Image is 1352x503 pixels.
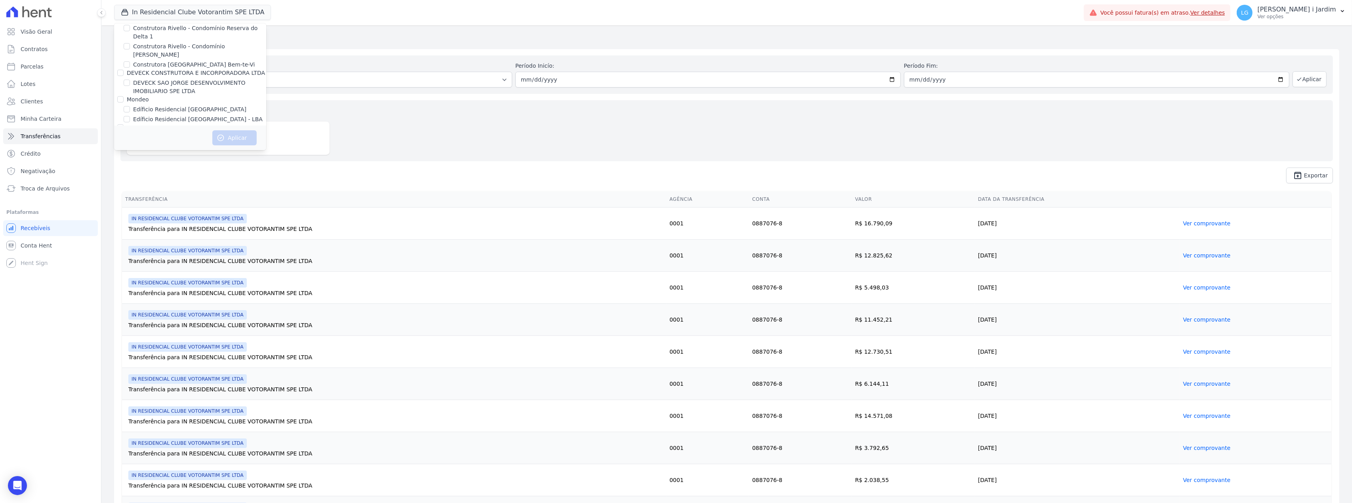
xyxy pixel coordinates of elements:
[904,62,1289,70] label: Período Fim:
[1183,413,1230,419] a: Ver comprovante
[1257,6,1336,13] p: [PERSON_NAME] i Jardim
[3,59,98,74] a: Parcelas
[128,438,247,448] span: IN RESIDENCIAL CLUBE VOTORANTIM SPE LTDA
[1100,9,1225,17] span: Você possui fatura(s) em atraso.
[128,257,663,265] div: Transferência para IN RESIDENCIAL CLUBE VOTORANTIM SPE LTDA
[21,167,55,175] span: Negativação
[128,482,663,490] div: Transferência para IN RESIDENCIAL CLUBE VOTORANTIM SPE LTDA
[128,278,247,288] span: IN RESIDENCIAL CLUBE VOTORANTIM SPE LTDA
[1230,2,1352,24] button: LG [PERSON_NAME] i Jardim Ver opções
[975,400,1180,432] td: [DATE]
[666,208,749,240] td: 0001
[128,417,663,425] div: Transferência para IN RESIDENCIAL CLUBE VOTORANTIM SPE LTDA
[133,24,266,41] label: Construtora Rivello - Condomínio Reserva do Delta 1
[666,336,749,368] td: 0001
[975,208,1180,240] td: [DATE]
[1286,168,1333,183] a: unarchive Exportar
[128,214,247,223] span: IN RESIDENCIAL CLUBE VOTORANTIM SPE LTDA
[128,353,663,361] div: Transferência para IN RESIDENCIAL CLUBE VOTORANTIM SPE LTDA
[127,124,264,131] label: BONELLI EMPREENDIMENTOS IMOBILIARIOS LTDA
[1183,252,1230,259] a: Ver comprovante
[128,374,247,384] span: IN RESIDENCIAL CLUBE VOTORANTIM SPE LTDA
[1183,445,1230,451] a: Ver comprovante
[133,105,246,114] label: Edíficio Residencial [GEOGRAPHIC_DATA]
[852,272,975,304] td: R$ 5.498,03
[6,208,95,217] div: Plataformas
[127,96,149,103] label: Mondeo
[852,191,975,208] th: Valor
[128,321,663,329] div: Transferência para IN RESIDENCIAL CLUBE VOTORANTIM SPE LTDA
[3,41,98,57] a: Contratos
[1183,477,1230,483] a: Ver comprovante
[852,304,975,336] td: R$ 11.452,21
[975,336,1180,368] td: [DATE]
[852,208,975,240] td: R$ 16.790,09
[21,28,52,36] span: Visão Geral
[114,5,271,20] button: In Residencial Clube Votorantim SPE LTDA
[666,240,749,272] td: 0001
[975,464,1180,496] td: [DATE]
[1183,284,1230,291] a: Ver comprovante
[515,62,901,70] label: Período Inicío:
[1183,349,1230,355] a: Ver comprovante
[666,400,749,432] td: 0001
[21,45,48,53] span: Contratos
[3,93,98,109] a: Clientes
[1183,381,1230,387] a: Ver comprovante
[666,464,749,496] td: 0001
[3,76,98,92] a: Lotes
[1183,220,1230,227] a: Ver comprovante
[21,97,43,105] span: Clientes
[114,32,1339,46] h2: Transferências
[128,310,247,320] span: IN RESIDENCIAL CLUBE VOTORANTIM SPE LTDA
[749,432,852,464] td: 0887076-8
[21,150,41,158] span: Crédito
[128,471,247,480] span: IN RESIDENCIAL CLUBE VOTORANTIM SPE LTDA
[975,368,1180,400] td: [DATE]
[749,272,852,304] td: 0887076-8
[128,385,663,393] div: Transferência para IN RESIDENCIAL CLUBE VOTORANTIM SPE LTDA
[852,432,975,464] td: R$ 3.792,65
[749,400,852,432] td: 0887076-8
[1190,10,1225,16] a: Ver detalhes
[975,432,1180,464] td: [DATE]
[749,191,852,208] th: Conta
[975,304,1180,336] td: [DATE]
[3,128,98,144] a: Transferências
[21,115,61,123] span: Minha Carteira
[128,289,663,297] div: Transferência para IN RESIDENCIAL CLUBE VOTORANTIM SPE LTDA
[21,185,70,192] span: Troca de Arquivos
[133,115,263,124] label: Edíficio Residencial [GEOGRAPHIC_DATA] - LBA
[975,240,1180,272] td: [DATE]
[852,240,975,272] td: R$ 12.825,62
[1183,316,1230,323] a: Ver comprovante
[128,342,247,352] span: IN RESIDENCIAL CLUBE VOTORANTIM SPE LTDA
[749,464,852,496] td: 0887076-8
[133,61,255,69] label: Construtora [GEOGRAPHIC_DATA] Bem-te-Vi
[852,400,975,432] td: R$ 14.571,08
[3,220,98,236] a: Recebíveis
[852,464,975,496] td: R$ 2.038,55
[666,432,749,464] td: 0001
[128,225,663,233] div: Transferência para IN RESIDENCIAL CLUBE VOTORANTIM SPE LTDA
[21,224,50,232] span: Recebíveis
[21,80,36,88] span: Lotes
[128,450,663,457] div: Transferência para IN RESIDENCIAL CLUBE VOTORANTIM SPE LTDA
[122,191,666,208] th: Transferência
[1241,10,1249,15] span: LG
[1293,71,1327,87] button: Aplicar
[3,163,98,179] a: Negativação
[21,242,52,250] span: Conta Hent
[749,240,852,272] td: 0887076-8
[666,304,749,336] td: 0001
[749,368,852,400] td: 0887076-8
[3,181,98,196] a: Troca de Arquivos
[1257,13,1336,20] p: Ver opções
[127,70,265,76] label: DEVECK CONSTRUTORA E INCORPORADORA LTDA
[21,132,61,140] span: Transferências
[133,42,266,59] label: Construtora Rivello - Condomínio [PERSON_NAME]
[8,476,27,495] div: Open Intercom Messenger
[128,246,247,255] span: IN RESIDENCIAL CLUBE VOTORANTIM SPE LTDA
[3,111,98,127] a: Minha Carteira
[975,272,1180,304] td: [DATE]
